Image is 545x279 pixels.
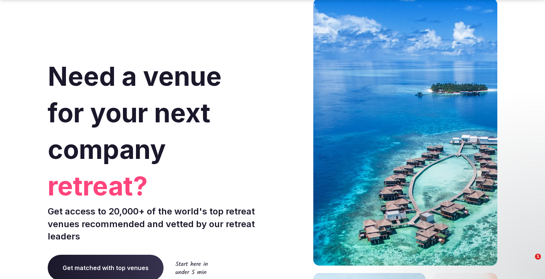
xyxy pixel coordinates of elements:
[48,60,222,165] span: Need a venue for your next company
[48,168,270,204] span: retreat?
[175,261,208,274] img: Start here in under 5 min
[520,254,538,272] iframe: Intercom live chat
[535,254,541,260] span: 1
[48,205,270,243] p: Get access to 20,000+ of the world's top retreat venues recommended and vetted by our retreat lea...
